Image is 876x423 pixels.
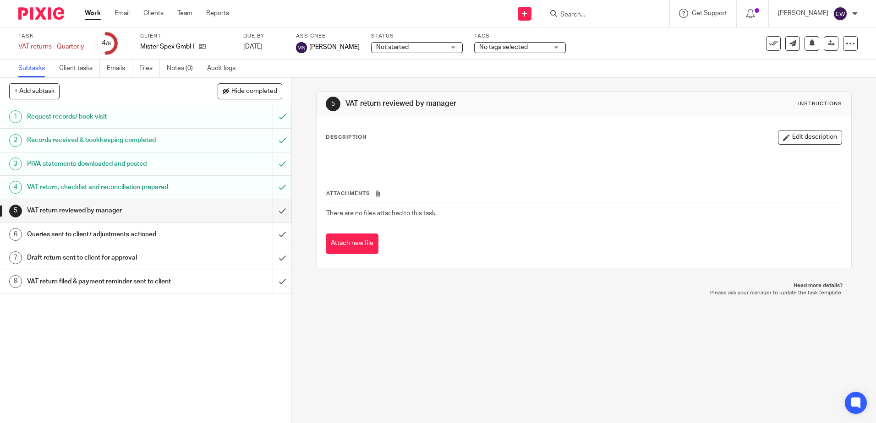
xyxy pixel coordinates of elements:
[692,10,727,16] span: Get Support
[27,110,185,124] h1: Request records/ book visit
[778,9,828,18] p: [PERSON_NAME]
[18,7,64,20] img: Pixie
[115,9,130,18] a: Email
[243,43,263,50] span: [DATE]
[309,43,360,52] span: [PERSON_NAME]
[140,42,194,51] p: Mister Spex GmbH
[139,60,160,77] a: Files
[143,9,164,18] a: Clients
[27,157,185,171] h1: PIVA statements downloaded and posted
[371,33,463,40] label: Status
[326,233,378,254] button: Attach new file
[9,251,22,264] div: 7
[778,130,842,145] button: Edit description
[27,251,185,265] h1: Draft return sent to client for approval
[345,99,603,108] h1: VAT return reviewed by manager
[85,9,101,18] a: Work
[326,134,367,141] p: Description
[9,83,60,99] button: + Add subtask
[9,110,22,123] div: 1
[218,83,282,99] button: Hide completed
[9,181,22,194] div: 4
[9,134,22,147] div: 2
[9,157,22,170] div: 3
[243,33,285,40] label: Due by
[326,97,340,111] div: 5
[9,205,22,217] div: 5
[9,228,22,241] div: 6
[59,60,100,77] a: Client tasks
[27,275,185,288] h1: VAT return filed & payment reminder sent to client
[206,9,229,18] a: Reports
[326,210,437,217] span: There are no files attached to this task.
[479,44,528,50] span: No tags selected
[326,191,370,196] span: Attachments
[177,9,192,18] a: Team
[107,60,132,77] a: Emails
[296,42,307,53] img: svg%3E
[231,88,277,95] span: Hide completed
[325,289,842,297] p: Please ask your manager to update the task template.
[106,41,111,46] small: /8
[376,44,409,50] span: Not started
[140,33,232,40] label: Client
[833,6,848,21] img: svg%3E
[325,282,842,289] p: Need more details?
[18,33,84,40] label: Task
[167,60,200,77] a: Notes (0)
[27,204,185,217] h1: VAT return reviewed by manager
[27,228,185,241] h1: Queries sent to client/ adjustments actioned
[207,60,242,77] a: Audit logs
[9,275,22,288] div: 8
[474,33,566,40] label: Tags
[27,180,185,194] h1: VAT return, checklist and reconciliation prepared
[296,33,360,40] label: Assignee
[102,38,111,49] div: 4
[798,100,842,108] div: Instructions
[18,42,84,51] div: VAT returns - Quarterly
[559,11,642,19] input: Search
[27,133,185,147] h1: Records received & bookkeeping completed
[18,60,52,77] a: Subtasks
